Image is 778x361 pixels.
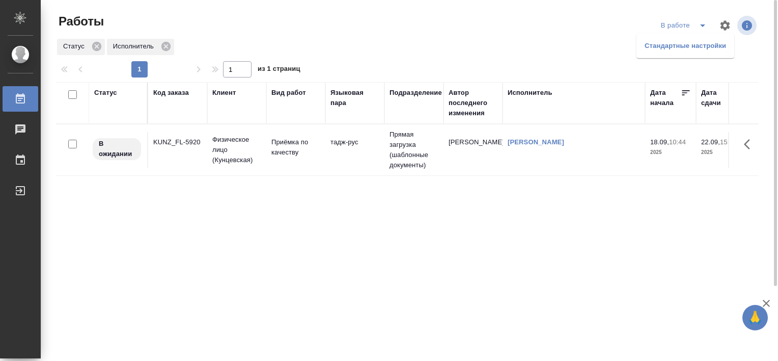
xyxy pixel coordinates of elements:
[650,147,691,158] p: 2025
[384,124,443,175] td: Прямая загрузка (шаблонные документы)
[56,13,104,30] span: Работы
[508,138,564,146] a: [PERSON_NAME]
[669,138,686,146] p: 10:44
[153,137,202,147] div: KUNZ_FL-5920
[63,41,88,51] p: Статус
[258,63,300,78] span: из 1 страниц
[153,88,189,98] div: Код заказа
[443,132,503,168] td: [PERSON_NAME]
[325,132,384,168] td: тадж-рус
[737,16,759,35] span: Посмотреть информацию
[742,305,768,330] button: 🙏
[92,137,142,161] div: Исполнитель назначен, приступать к работе пока рано
[650,138,669,146] p: 18.09,
[390,88,442,98] div: Подразделение
[701,88,732,108] div: Дата сдачи
[650,88,681,108] div: Дата начала
[636,38,734,54] li: Стандартные настройки
[701,147,742,158] p: 2025
[720,138,737,146] p: 15:00
[113,41,157,51] p: Исполнитель
[212,135,261,165] p: Физическое лицо (Кунцевская)
[94,88,117,98] div: Статус
[713,13,737,38] span: Настроить таблицу
[212,88,236,98] div: Клиент
[746,307,764,328] span: 🙏
[701,138,720,146] p: 22.09,
[271,88,306,98] div: Вид работ
[271,137,320,158] p: Приёмка по качеству
[330,88,379,108] div: Языковая пара
[57,39,105,55] div: Статус
[449,88,497,118] div: Автор последнего изменения
[658,17,713,34] div: split button
[508,88,552,98] div: Исполнитель
[738,132,762,157] button: Здесь прячутся важные кнопки
[99,139,135,159] p: В ожидании
[107,39,174,55] div: Исполнитель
